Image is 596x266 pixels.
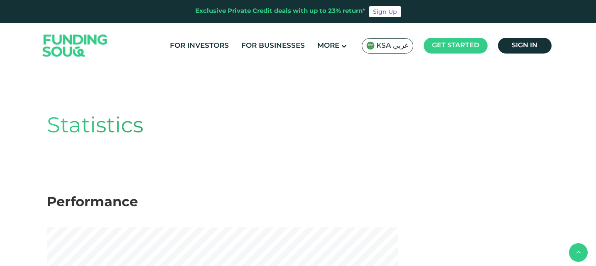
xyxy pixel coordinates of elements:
[376,41,409,51] span: KSA عربي
[47,195,549,211] h2: Performance
[195,7,365,16] div: Exclusive Private Credit deals with up to 23% return*
[369,6,401,17] a: Sign Up
[34,25,116,67] img: Logo
[569,243,588,262] button: back
[168,39,231,53] a: For Investors
[432,42,479,49] span: Get started
[498,38,552,54] a: Sign in
[366,41,375,50] img: SA Flag
[512,42,537,49] span: Sign in
[239,39,307,53] a: For Businesses
[47,114,549,139] h1: Statistics
[317,42,339,49] span: More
